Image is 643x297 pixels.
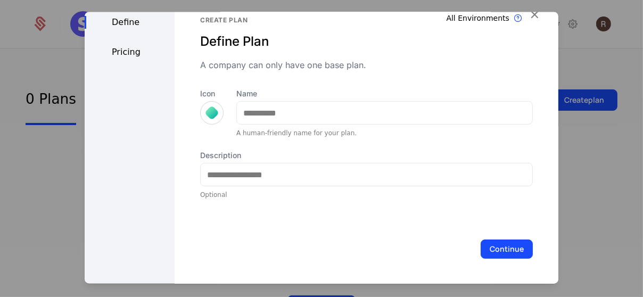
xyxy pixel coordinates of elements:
div: All Environments [447,13,510,23]
label: Name [236,88,533,99]
div: A company can only have one base plan. [200,59,533,71]
div: Define [85,16,175,29]
button: Continue [481,240,533,259]
div: Define Plan [200,33,533,50]
label: Description [200,150,533,161]
div: A human-friendly name for your plan. [236,129,533,137]
div: Optional [200,191,533,199]
div: Create plan [200,16,533,24]
label: Icon [200,88,224,99]
div: Pricing [85,46,175,59]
